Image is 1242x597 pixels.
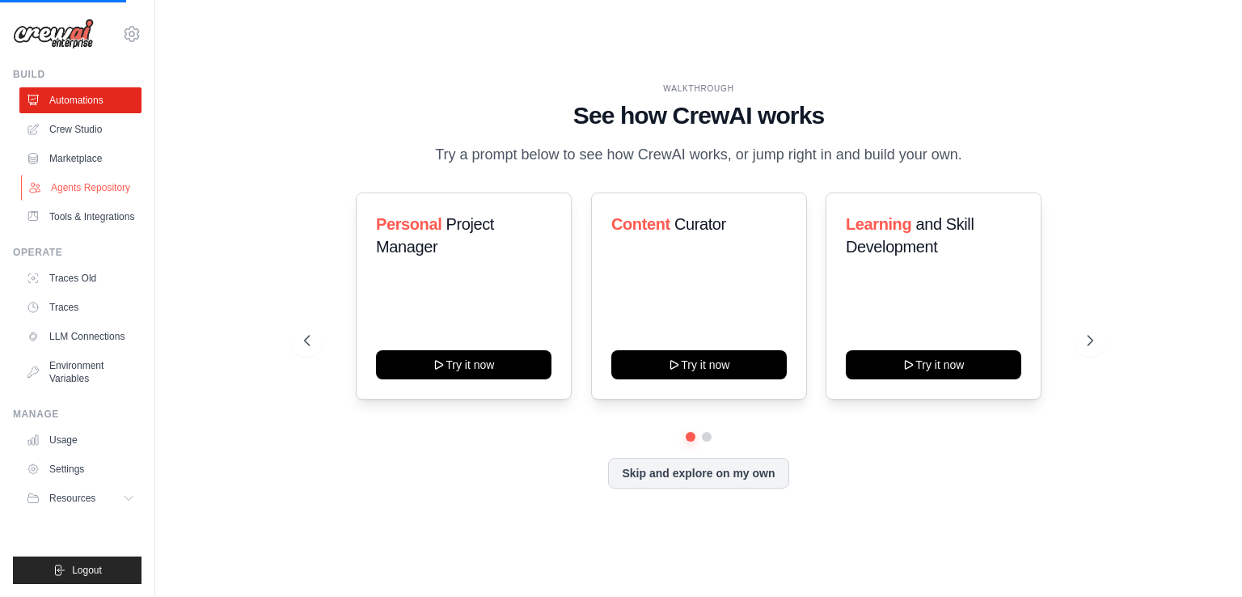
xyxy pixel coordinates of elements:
img: Logo [13,19,94,49]
a: Traces Old [19,265,142,291]
span: Personal [376,215,441,233]
button: Try it now [611,350,787,379]
iframe: Chat Widget [1161,519,1242,597]
p: Try a prompt below to see how CrewAI works, or jump right in and build your own. [427,143,970,167]
span: Project Manager [376,215,494,256]
a: Crew Studio [19,116,142,142]
button: Try it now [846,350,1021,379]
a: Marketplace [19,146,142,171]
span: Content [611,215,670,233]
a: Environment Variables [19,353,142,392]
span: Resources [49,492,95,505]
button: Resources [19,485,142,511]
span: Logout [72,564,102,577]
div: Operate [13,246,142,259]
div: Manage [13,408,142,421]
div: WALKTHROUGH [304,83,1093,95]
a: Agents Repository [21,175,143,201]
a: Tools & Integrations [19,204,142,230]
a: Automations [19,87,142,113]
button: Logout [13,557,142,584]
a: LLM Connections [19,324,142,349]
a: Settings [19,456,142,482]
a: Traces [19,294,142,320]
div: Build [13,68,142,81]
span: Curator [674,215,726,233]
span: Learning [846,215,911,233]
h1: See how CrewAI works [304,101,1093,130]
button: Skip and explore on my own [608,458,788,489]
a: Usage [19,427,142,453]
button: Try it now [376,350,551,379]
